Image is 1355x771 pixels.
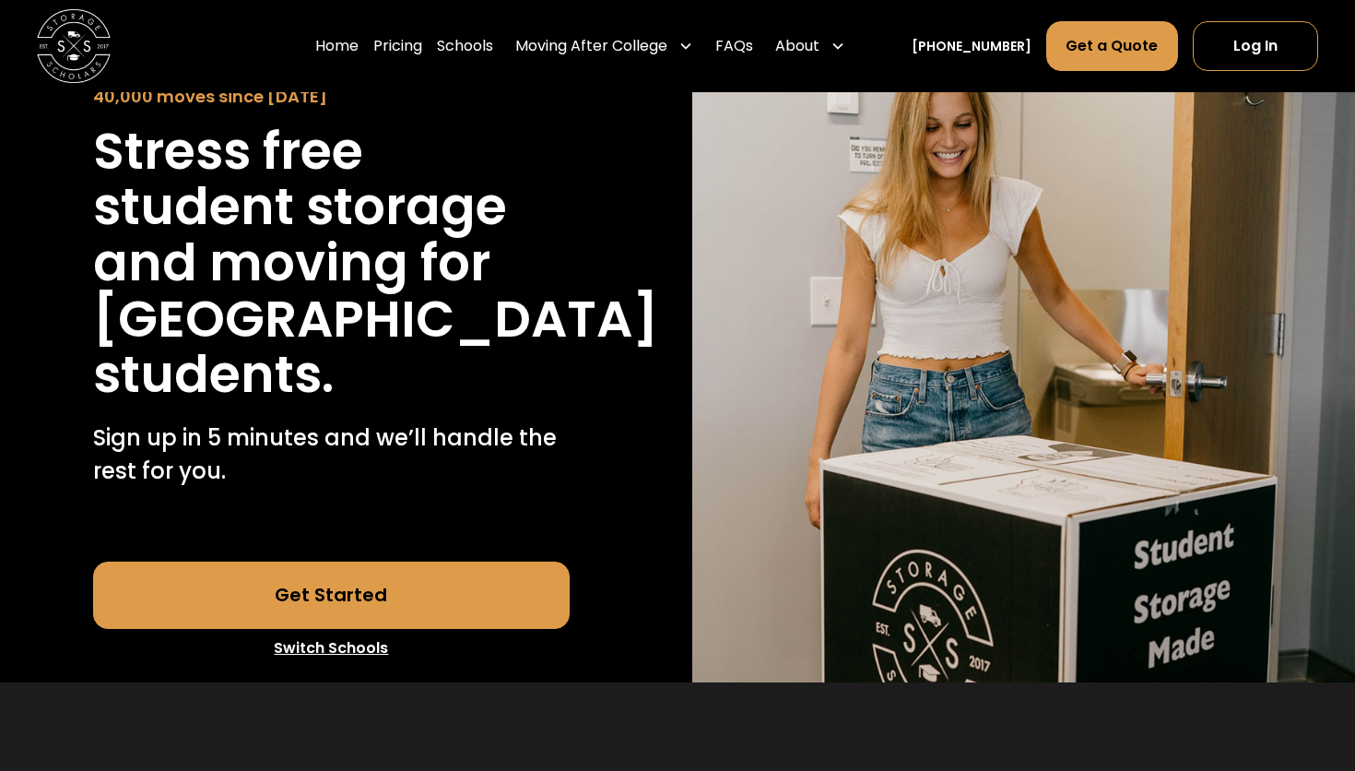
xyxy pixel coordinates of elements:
div: 40,000 moves since [DATE] [93,84,571,109]
div: Moving After College [508,20,701,72]
a: Switch Schools [93,629,571,668]
a: Get Started [93,562,571,628]
a: [PHONE_NUMBER] [912,37,1031,56]
img: Storage Scholars main logo [37,9,111,83]
a: FAQs [715,20,753,72]
a: home [37,9,111,83]
h1: [GEOGRAPHIC_DATA] [93,291,658,348]
a: Schools [437,20,493,72]
h1: Stress free student storage and moving for [93,124,571,291]
p: Sign up in 5 minutes and we’ll handle the rest for you. [93,421,571,488]
a: Get a Quote [1046,21,1177,71]
a: Pricing [373,20,422,72]
div: About [775,35,819,57]
div: Moving After College [515,35,667,57]
div: About [768,20,853,72]
h1: students. [93,347,334,403]
a: Log In [1193,21,1318,71]
a: Home [315,20,359,72]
